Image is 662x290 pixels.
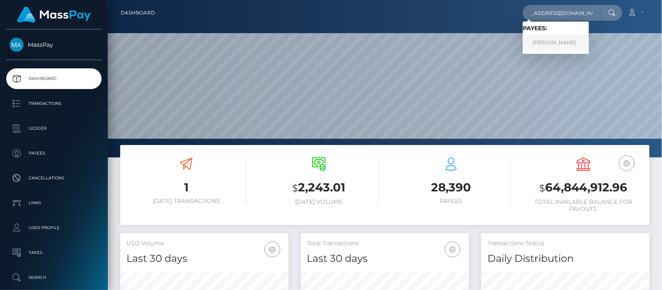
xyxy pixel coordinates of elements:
p: Dashboard [10,72,98,85]
p: Payees [10,147,98,159]
a: [PERSON_NAME] [523,35,589,51]
h5: USD Volume [126,239,282,248]
h3: 1 [126,179,246,196]
p: Ledger [10,122,98,135]
p: Search [10,271,98,284]
h4: Last 30 days [307,251,463,266]
h5: Transactions Status [487,239,643,248]
span: MassPay [6,41,102,48]
a: Ledger [6,118,102,139]
input: Search... [523,5,601,21]
a: User Profile [6,217,102,238]
p: Links [10,197,98,209]
h6: Payees [391,198,511,205]
p: User Profile [10,222,98,234]
a: Cancellations [6,168,102,188]
a: Taxes [6,242,102,263]
a: Transactions [6,93,102,114]
img: MassPay [10,38,24,52]
h6: [DATE] Volume [259,198,378,205]
h3: 64,844,912.96 [524,179,643,196]
h4: Daily Distribution [487,251,643,266]
p: Transactions [10,97,98,110]
p: Taxes [10,247,98,259]
h6: Payees: [523,25,589,32]
h3: 2,243.01 [259,179,378,196]
small: $ [539,182,545,194]
h5: Total Transactions [307,239,463,248]
h6: Total Available Balance for Payouts [524,198,643,213]
small: $ [292,182,298,194]
h4: Last 30 days [126,251,282,266]
a: Search [6,267,102,288]
h6: [DATE] Transactions [126,198,246,205]
a: Dashboard [6,68,102,89]
a: Links [6,193,102,213]
a: Dashboard [121,4,155,22]
h3: 28,390 [391,179,511,196]
img: MassPay Logo [17,7,91,23]
a: Payees [6,143,102,164]
p: Cancellations [10,172,98,184]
